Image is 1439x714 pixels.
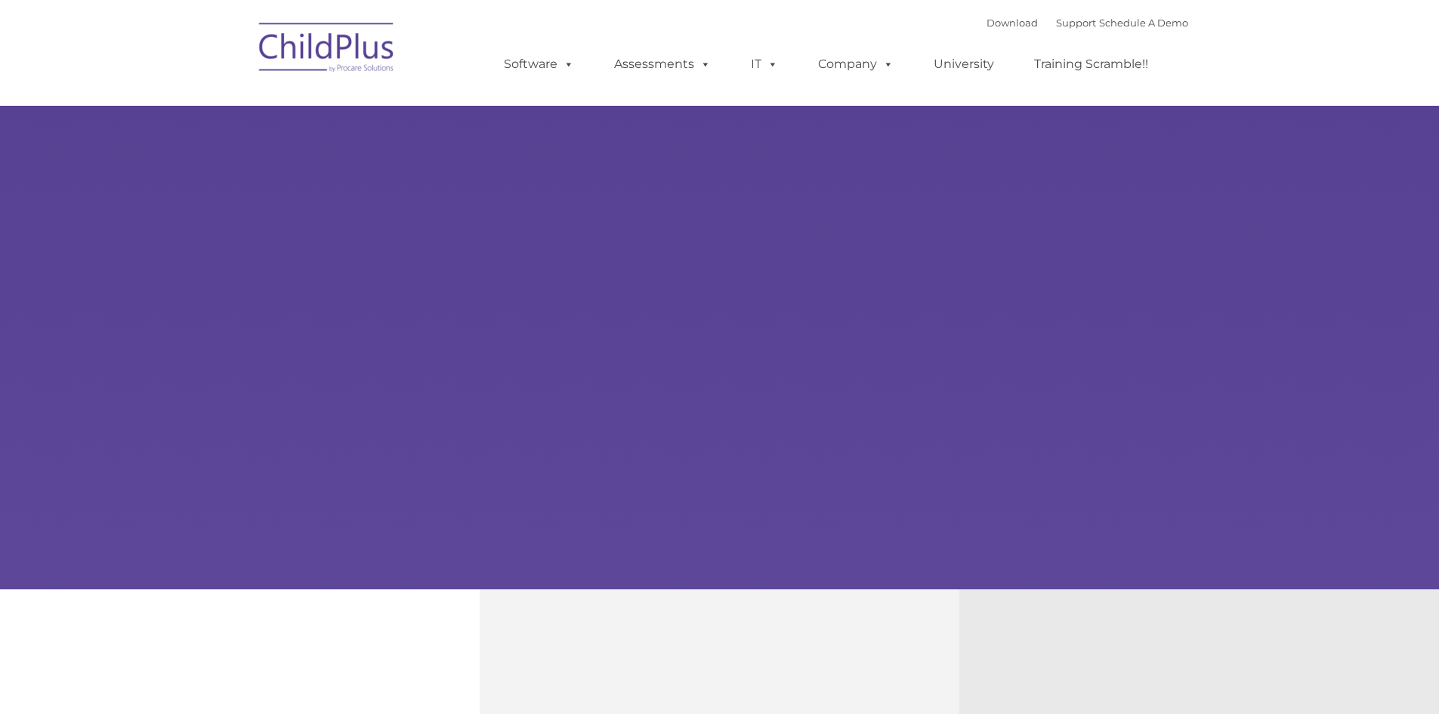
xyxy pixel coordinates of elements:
[489,49,589,79] a: Software
[803,49,909,79] a: Company
[987,17,1038,29] a: Download
[1056,17,1096,29] a: Support
[252,12,403,88] img: ChildPlus by Procare Solutions
[1099,17,1188,29] a: Schedule A Demo
[599,49,726,79] a: Assessments
[1019,49,1163,79] a: Training Scramble!!
[736,49,793,79] a: IT
[919,49,1009,79] a: University
[987,17,1188,29] font: |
